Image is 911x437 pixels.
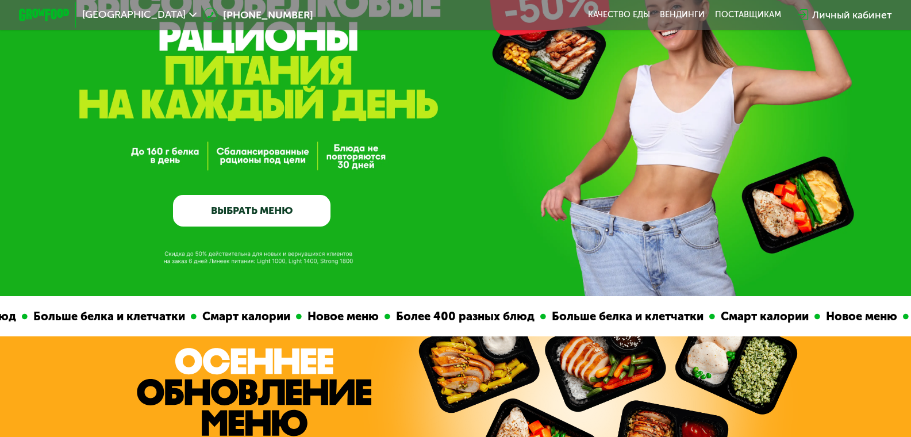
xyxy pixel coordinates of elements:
[660,10,705,20] a: Вендинги
[813,308,895,325] div: Новое меню
[203,7,313,22] a: [PHONE_NUMBER]
[588,10,650,20] a: Качество еды
[189,308,289,325] div: Смарт калории
[294,308,377,325] div: Новое меню
[708,308,807,325] div: Смарт калории
[539,308,702,325] div: Больше белка и клетчатки
[383,308,533,325] div: Более 400 разных блюд
[715,10,781,20] div: поставщикам
[173,195,330,227] a: ВЫБРАТЬ МЕНЮ
[812,7,892,22] div: Личный кабинет
[20,308,183,325] div: Больше белка и клетчатки
[82,10,186,20] span: [GEOGRAPHIC_DATA]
